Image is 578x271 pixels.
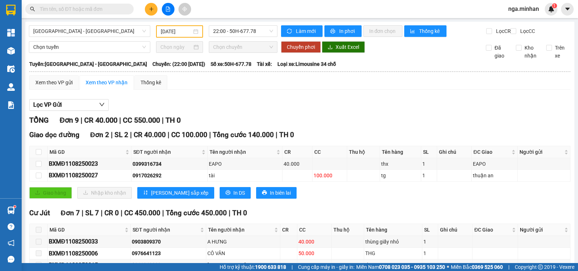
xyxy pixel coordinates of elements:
td: BXMĐ1108250023 [48,158,131,170]
span: Hỗ trợ kỹ thuật: [220,263,286,271]
span: Chuyến: (22:00 [DATE]) [152,60,205,68]
span: Mã GD [49,226,123,234]
span: Thống kê [419,27,441,35]
span: Làm mới [296,27,317,35]
button: downloadXuất Excel [322,41,365,53]
span: Chọn chuyến [213,42,273,52]
span: question-circle [8,223,14,230]
span: printer [225,190,230,196]
span: Chọn tuyến [33,42,146,52]
div: 0399316734 [133,160,207,168]
span: Số xe: 50H-677.78 [211,60,251,68]
th: Ghi chú [438,224,473,236]
td: 0976641123 [131,248,207,259]
th: Ghi chú [437,146,472,158]
div: 1 [422,172,436,179]
span: ĐC Giao [474,226,510,234]
span: Miền Bắc [451,263,503,271]
div: BXMĐ1108250023 [49,159,130,168]
span: In biên lai [270,189,291,197]
th: Tên hàng [380,146,421,158]
span: aim [182,7,187,12]
img: warehouse-icon [7,65,15,73]
img: warehouse-icon [7,47,15,55]
span: ĐC Giao [474,148,510,156]
span: Tên người nhận [210,148,275,156]
span: Lọc VP Gửi [33,100,62,109]
th: CR [280,224,297,236]
span: Lọc CR [493,27,512,35]
span: notification [8,240,14,246]
span: download [328,45,333,50]
div: thuận an [473,172,516,179]
td: CÔ VÂN [206,248,280,259]
button: downloadNhập kho nhận [77,187,132,199]
span: Miền Nam [356,263,445,271]
button: caret-down [561,3,574,16]
span: | [209,131,211,139]
span: CR 40.000 [134,131,166,139]
td: BXMĐ1108250015 [48,259,131,271]
span: Tổng cước 450.000 [166,209,227,217]
span: message [8,256,14,263]
span: 22:00 - 50H-677.78 [213,26,273,37]
input: Chọn ngày [160,43,193,51]
span: printer [262,190,267,196]
div: CÔ VÂN [207,249,279,257]
span: Cư Jút [29,209,50,217]
div: 40.000 [298,238,330,246]
button: bar-chartThống kê [404,25,447,37]
strong: 0369 525 060 [472,264,503,270]
div: 1 [423,249,437,257]
span: | [168,131,169,139]
span: | [162,116,164,124]
td: EAPO [208,158,282,170]
td: 0903809370 [131,236,207,247]
span: CC 550.000 [123,116,160,124]
th: Thu hộ [332,224,364,236]
strong: 0708 023 035 - 0935 103 250 [379,264,445,270]
button: Lọc VP Gửi [29,99,109,111]
input: 11/08/2025 [161,27,192,35]
span: Tổng cước 140.000 [213,131,274,139]
span: Mã GD [49,148,124,156]
div: Thống kê [141,79,161,86]
div: 1 [423,238,437,246]
th: Tên hàng [364,224,422,236]
input: Tìm tên, số ĐT hoặc mã đơn [40,5,125,13]
span: | [162,209,164,217]
div: 0903809370 [132,238,205,246]
span: | [292,263,293,271]
div: tg [381,172,420,179]
span: Loại xe: Limousine 34 chỗ [277,60,336,68]
div: EAPO [209,160,281,168]
span: down [99,102,105,107]
div: 100.000 [314,172,346,179]
span: Người gửi [519,148,563,156]
strong: 1900 633 818 [255,264,286,270]
th: CC [312,146,347,158]
div: 50.000 [298,261,330,269]
span: | [111,131,113,139]
b: Tuyến: [GEOGRAPHIC_DATA] - [GEOGRAPHIC_DATA] [29,61,147,67]
td: BXMĐ1108250027 [48,170,131,181]
th: SL [422,224,438,236]
button: uploadGiao hàng [29,187,72,199]
span: caret-down [564,6,571,12]
span: CR 0 [104,209,119,217]
td: BXMĐ1108250006 [48,248,131,259]
td: tài [208,170,282,181]
span: sort-ascending [143,190,148,196]
span: | [121,209,122,217]
span: Tài xế: [257,60,272,68]
button: printerIn phơi [324,25,362,37]
span: file-add [165,7,171,12]
div: EAPO [473,160,516,168]
span: CC 450.000 [124,209,160,217]
span: bar-chart [410,29,416,34]
span: | [119,116,121,124]
div: thx [381,160,420,168]
span: TH 0 [279,131,294,139]
span: SL 7 [85,209,99,217]
div: BXMĐ1108250033 [49,237,129,246]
